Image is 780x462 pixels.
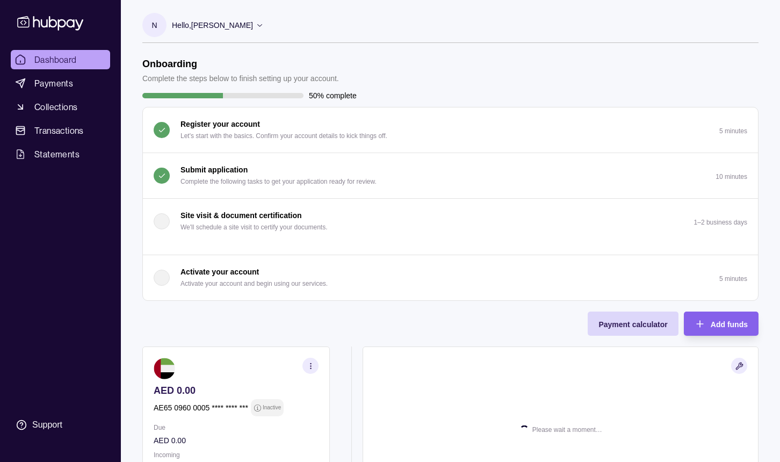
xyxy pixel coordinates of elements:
[143,244,758,255] div: Site visit & document certification We'll schedule a site visit to certify your documents.1–2 bus...
[180,130,387,142] p: Let's start with the basics. Confirm your account details to kick things off.
[532,424,602,436] p: Please wait a moment…
[172,19,253,31] p: Hello, [PERSON_NAME]
[154,385,319,396] p: AED 0.00
[309,90,357,102] p: 50% complete
[598,320,667,329] span: Payment calculator
[154,435,319,446] p: AED 0.00
[34,77,73,90] span: Payments
[34,100,77,113] span: Collections
[180,176,377,187] p: Complete the following tasks to get your application ready for review.
[154,449,319,461] p: Incoming
[151,19,157,31] p: N
[143,107,758,153] button: Register your account Let's start with the basics. Confirm your account details to kick things of...
[263,402,281,414] p: Inactive
[588,312,678,336] button: Payment calculator
[180,118,260,130] p: Register your account
[11,414,110,436] a: Support
[142,58,339,70] h1: Onboarding
[716,173,747,181] p: 10 minutes
[11,121,110,140] a: Transactions
[142,73,339,84] p: Complete the steps below to finish setting up your account.
[154,422,319,434] p: Due
[694,219,747,226] p: 1–2 business days
[11,50,110,69] a: Dashboard
[11,145,110,164] a: Statements
[180,266,259,278] p: Activate your account
[711,320,748,329] span: Add funds
[180,221,328,233] p: We'll schedule a site visit to certify your documents.
[180,278,328,290] p: Activate your account and begin using our services.
[34,124,84,137] span: Transactions
[143,153,758,198] button: Submit application Complete the following tasks to get your application ready for review.10 minutes
[180,210,302,221] p: Site visit & document certification
[684,312,759,336] button: Add funds
[719,127,747,135] p: 5 minutes
[11,97,110,117] a: Collections
[719,275,747,283] p: 5 minutes
[143,255,758,300] button: Activate your account Activate your account and begin using our services.5 minutes
[34,53,77,66] span: Dashboard
[143,199,758,244] button: Site visit & document certification We'll schedule a site visit to certify your documents.1–2 bus...
[32,419,62,431] div: Support
[154,358,175,379] img: ae
[180,164,248,176] p: Submit application
[34,148,80,161] span: Statements
[11,74,110,93] a: Payments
